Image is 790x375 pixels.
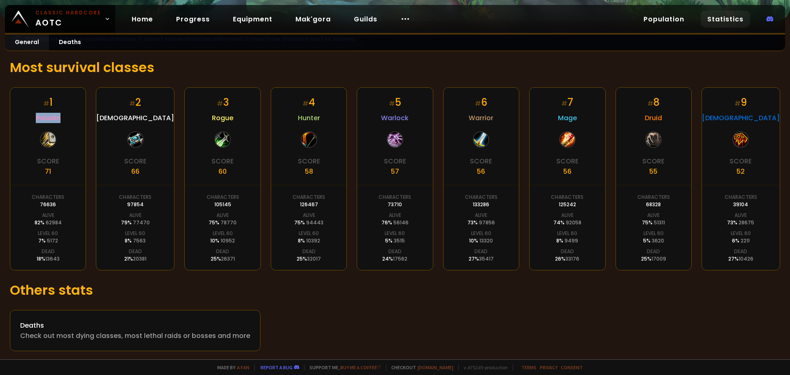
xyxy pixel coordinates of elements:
[385,237,405,245] div: 5 %
[47,237,58,244] span: 5172
[32,193,64,201] div: Characters
[40,201,56,208] div: 76636
[557,230,577,237] div: Level 60
[391,166,399,177] div: 57
[10,310,260,351] a: DeathsCheck out most dying classes, most lethal raids or bosses and more
[211,156,234,166] div: Score
[302,95,315,109] div: 4
[299,230,319,237] div: Level 60
[475,212,487,219] div: Alive
[563,166,572,177] div: 56
[645,113,662,123] span: Druid
[701,11,750,28] a: Statistics
[553,219,581,226] div: 74 %
[475,99,481,108] small: #
[129,212,142,219] div: Alive
[381,113,409,123] span: Warlock
[561,364,583,370] a: Consent
[477,166,485,177] div: 56
[561,248,574,255] div: Dead
[5,35,49,51] a: General
[642,219,665,226] div: 75 %
[561,212,574,219] div: Alive
[389,212,401,219] div: Alive
[556,156,579,166] div: Score
[347,11,384,28] a: Guilds
[260,364,293,370] a: Report a bug
[388,248,402,255] div: Dead
[739,255,753,262] span: 10426
[43,99,49,108] small: #
[652,237,664,244] span: 3620
[384,156,406,166] div: Score
[306,219,323,226] span: 94443
[479,219,495,226] span: 97856
[297,255,321,263] div: 25 %
[20,320,250,331] div: Deaths
[302,99,309,108] small: #
[561,95,573,109] div: 7
[551,193,583,201] div: Characters
[418,364,453,370] a: [DOMAIN_NAME]
[42,248,55,255] div: Dead
[212,113,233,123] span: Rogue
[298,237,320,245] div: 8 %
[294,219,323,226] div: 75 %
[471,230,491,237] div: Level 60
[302,248,316,255] div: Dead
[734,95,747,109] div: 9
[129,248,142,255] div: Dead
[125,11,160,28] a: Home
[382,255,407,263] div: 24 %
[388,201,402,208] div: 73710
[303,212,315,219] div: Alive
[226,11,279,28] a: Equipment
[221,219,237,226] span: 78770
[739,219,754,226] span: 28675
[207,193,239,201] div: Characters
[647,99,653,108] small: #
[465,193,497,201] div: Characters
[216,212,229,219] div: Alive
[730,156,752,166] div: Score
[209,219,237,226] div: 75 %
[305,166,313,177] div: 58
[555,255,579,263] div: 26 %
[129,99,135,108] small: #
[37,156,59,166] div: Score
[10,280,780,300] h1: Others stats
[556,237,578,245] div: 8 %
[46,219,62,226] span: 62984
[210,237,235,245] div: 10 %
[521,364,537,370] a: Terms
[96,113,174,123] span: [DEMOGRAPHIC_DATA]
[647,212,660,219] div: Alive
[637,11,691,28] a: Population
[381,219,409,226] div: 76 %
[124,255,146,263] div: 21 %
[741,237,750,244] span: 2211
[393,255,407,262] span: 17562
[646,201,661,208] div: 68328
[5,5,115,33] a: Classic HardcoreAOTC
[38,230,58,237] div: Level 60
[651,255,666,262] span: 17009
[566,219,581,226] span: 92058
[298,156,320,166] div: Score
[35,9,101,16] small: Classic Hardcore
[469,237,493,245] div: 10 %
[565,237,578,244] span: 9499
[49,35,91,51] a: Deaths
[35,219,62,226] div: 82 %
[561,99,567,108] small: #
[211,255,235,263] div: 25 %
[725,193,757,201] div: Characters
[35,9,101,29] span: AOTC
[127,201,144,208] div: 97854
[300,201,318,208] div: 126467
[214,201,231,208] div: 105145
[131,166,139,177] div: 66
[212,364,249,370] span: Made by
[38,237,58,245] div: 7 %
[732,237,750,245] div: 6 %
